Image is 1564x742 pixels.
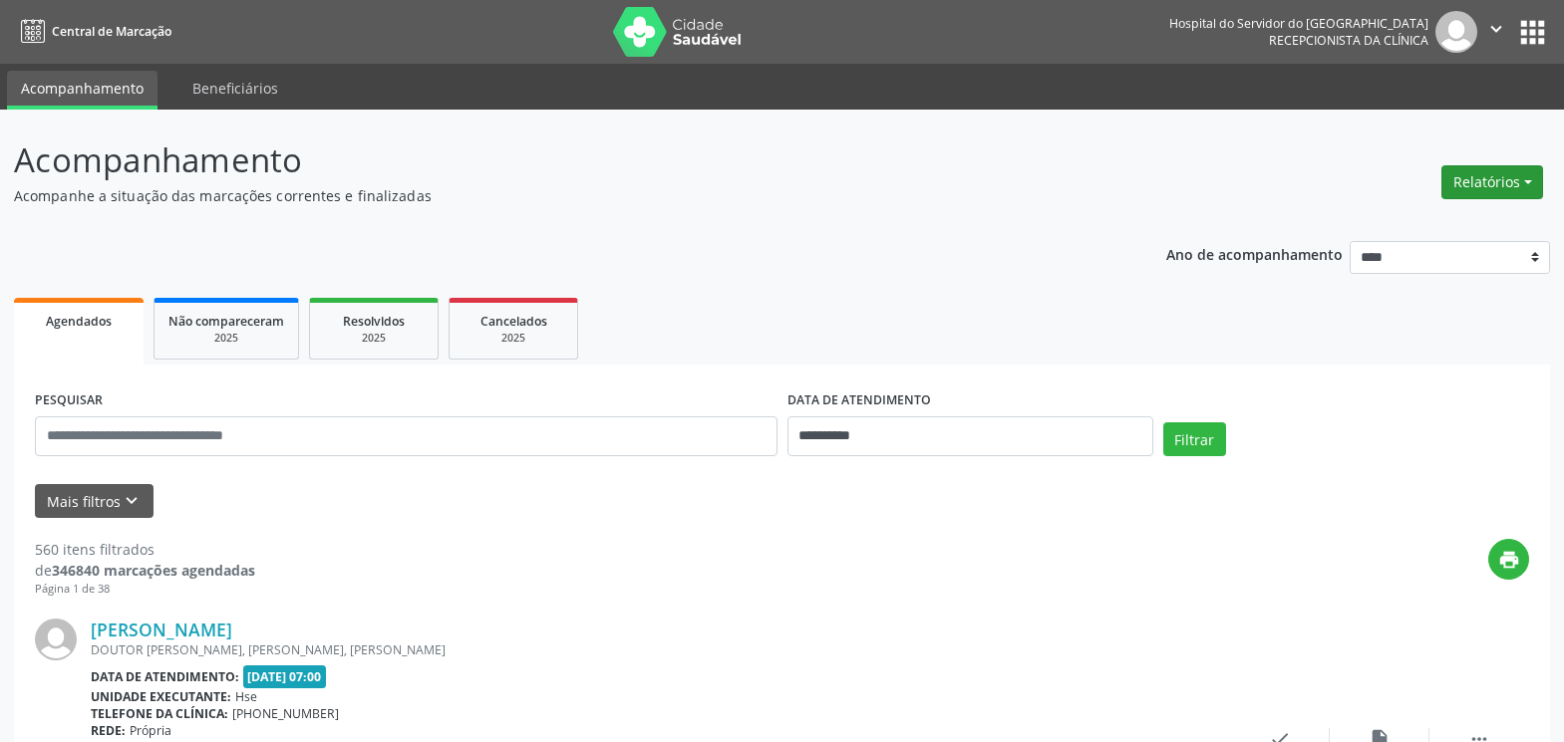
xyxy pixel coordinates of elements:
[14,185,1090,206] p: Acompanhe a situação das marcações correntes e finalizadas
[1269,32,1428,49] span: Recepcionista da clínica
[168,313,284,330] span: Não compareceram
[46,313,112,330] span: Agendados
[1477,11,1515,53] button: 
[1488,539,1529,580] button: print
[91,641,1230,658] div: DOUTOR [PERSON_NAME], [PERSON_NAME], [PERSON_NAME]
[91,705,228,722] b: Telefone da clínica:
[91,618,232,640] a: [PERSON_NAME]
[35,484,154,519] button: Mais filtroskeyboard_arrow_down
[35,539,255,560] div: 560 itens filtrados
[52,561,255,580] strong: 346840 marcações agendadas
[1166,241,1343,266] p: Ano de acompanhamento
[35,560,255,581] div: de
[91,688,231,705] b: Unidade executante:
[1169,15,1428,32] div: Hospital do Servidor do [GEOGRAPHIC_DATA]
[14,15,171,48] a: Central de Marcação
[91,668,239,685] b: Data de atendimento:
[14,135,1090,185] p: Acompanhamento
[1163,422,1226,456] button: Filtrar
[324,331,424,346] div: 2025
[480,313,547,330] span: Cancelados
[91,722,126,739] b: Rede:
[7,71,157,110] a: Acompanhamento
[130,722,171,739] span: Própria
[1498,549,1520,571] i: print
[35,581,255,598] div: Página 1 de 38
[1515,15,1550,50] button: apps
[168,331,284,346] div: 2025
[1435,11,1477,53] img: img
[235,688,257,705] span: Hse
[243,665,327,688] span: [DATE] 07:00
[178,71,292,106] a: Beneficiários
[1441,165,1543,199] button: Relatórios
[35,618,77,660] img: img
[121,490,143,512] i: keyboard_arrow_down
[232,705,339,722] span: [PHONE_NUMBER]
[787,385,931,416] label: DATA DE ATENDIMENTO
[1485,18,1507,40] i: 
[35,385,103,416] label: PESQUISAR
[343,313,405,330] span: Resolvidos
[52,23,171,40] span: Central de Marcação
[464,331,563,346] div: 2025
